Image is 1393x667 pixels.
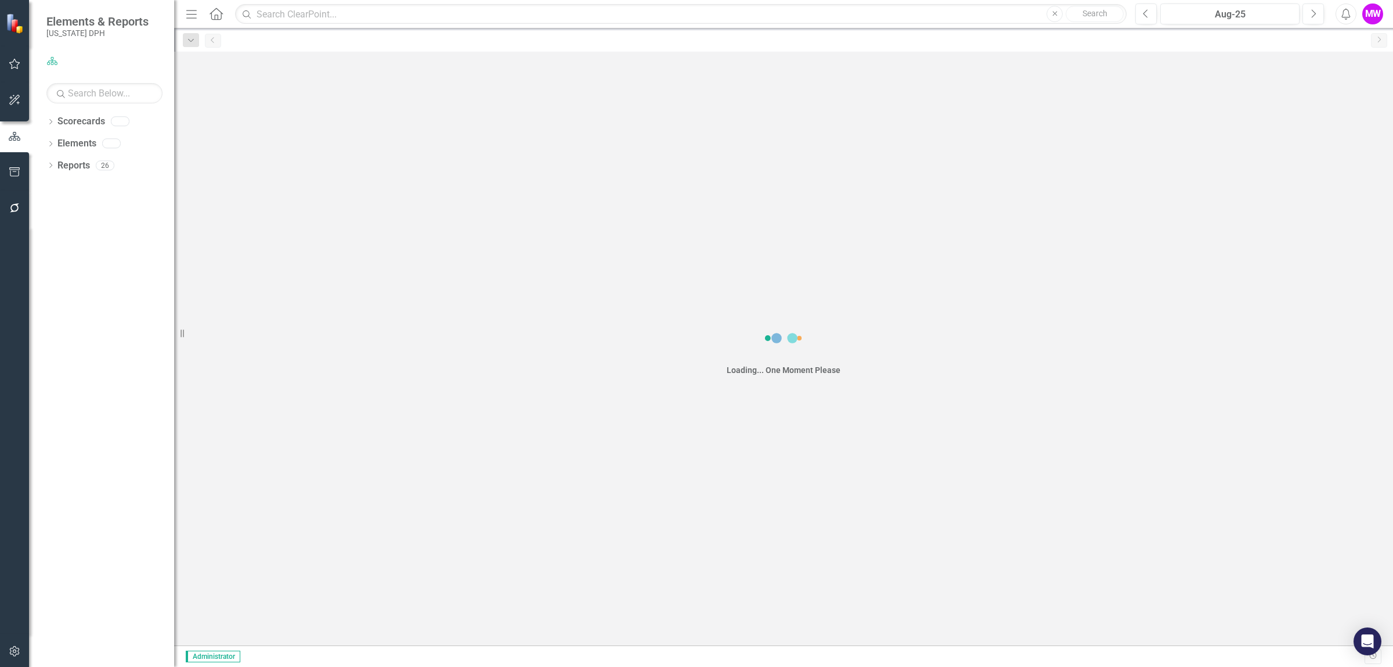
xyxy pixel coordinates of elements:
[1160,3,1300,24] button: Aug-25
[235,4,1127,24] input: Search ClearPoint...
[1082,9,1107,18] span: Search
[57,159,90,173] a: Reports
[57,137,96,150] a: Elements
[1362,3,1383,24] button: MW
[46,28,149,38] small: [US_STATE] DPH
[6,13,26,34] img: ClearPoint Strategy
[96,160,114,170] div: 26
[186,651,240,662] span: Administrator
[727,364,840,376] div: Loading... One Moment Please
[1354,627,1381,655] div: Open Intercom Messenger
[46,15,149,28] span: Elements & Reports
[46,83,163,103] input: Search Below...
[1164,8,1295,21] div: Aug-25
[57,115,105,128] a: Scorecards
[1066,6,1124,22] button: Search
